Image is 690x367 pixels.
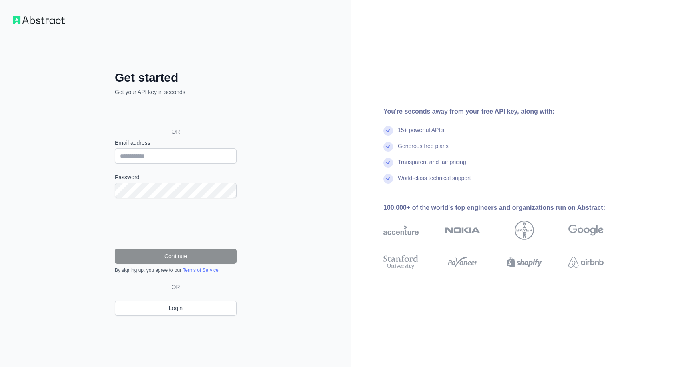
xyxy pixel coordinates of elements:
p: Get your API key in seconds [115,88,237,96]
img: shopify [507,253,542,271]
div: World-class technical support [398,174,471,190]
a: Login [115,301,237,316]
iframe: reCAPTCHA [115,208,237,239]
div: 100,000+ of the world's top engineers and organizations run on Abstract: [383,203,629,213]
label: Password [115,173,237,181]
img: stanford university [383,253,419,271]
span: OR [165,128,187,136]
img: accenture [383,221,419,240]
img: google [568,221,604,240]
img: check mark [383,126,393,136]
img: nokia [445,221,480,240]
div: 15+ powerful API's [398,126,444,142]
img: bayer [515,221,534,240]
h2: Get started [115,70,237,85]
img: check mark [383,174,393,184]
iframe: Sign in with Google Button [111,105,239,122]
label: Email address [115,139,237,147]
img: Workflow [13,16,65,24]
div: You're seconds away from your free API key, along with: [383,107,629,116]
div: Transparent and fair pricing [398,158,466,174]
img: check mark [383,142,393,152]
span: OR [168,283,183,291]
div: Generous free plans [398,142,449,158]
img: check mark [383,158,393,168]
a: Terms of Service [183,267,218,273]
img: airbnb [568,253,604,271]
img: payoneer [445,253,480,271]
button: Continue [115,249,237,264]
div: By signing up, you agree to our . [115,267,237,273]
